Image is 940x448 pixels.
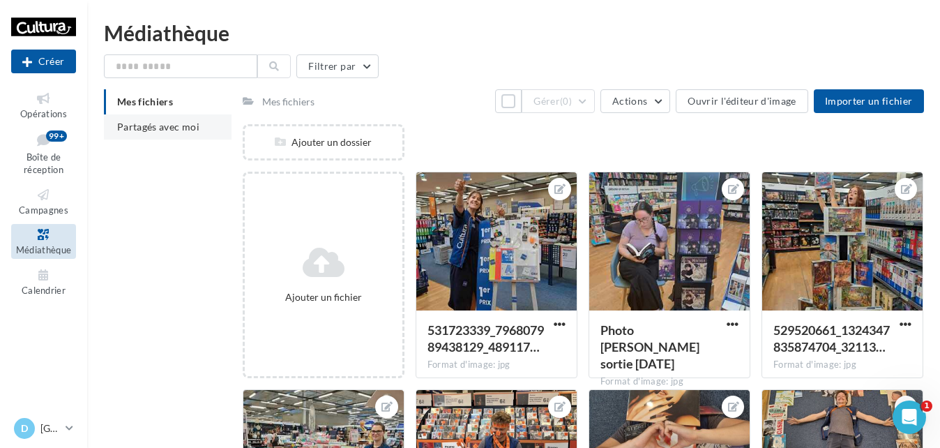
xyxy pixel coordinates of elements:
[296,54,379,78] button: Filtrer par
[773,322,890,354] span: 529520661_1324347835874704_321139909445669476_n
[24,151,63,176] span: Boîte de réception
[22,285,66,296] span: Calendrier
[612,95,647,107] span: Actions
[11,224,76,258] a: Médiathèque
[11,184,76,218] a: Campagnes
[104,22,923,43] div: Médiathèque
[250,290,397,304] div: Ajouter un fichier
[262,95,314,109] div: Mes fichiers
[21,421,28,435] span: D
[921,401,932,412] span: 1
[117,121,199,133] span: Partagés avec moi
[117,96,173,107] span: Mes fichiers
[560,96,572,107] span: (0)
[11,50,76,73] button: Créer
[245,135,402,149] div: Ajouter un dossier
[676,89,808,113] button: Ouvrir l'éditeur d'image
[16,244,72,255] span: Médiathèque
[11,415,76,442] a: D [GEOGRAPHIC_DATA]
[46,130,67,142] div: 99+
[600,375,738,388] div: Format d'image: jpg
[825,95,913,107] span: Importer un fichier
[20,108,67,119] span: Opérations
[522,89,595,113] button: Gérer(0)
[19,204,68,216] span: Campagnes
[600,89,670,113] button: Actions
[893,401,926,434] iframe: Intercom live chat
[11,50,76,73] div: Nouvelle campagne
[11,264,76,299] a: Calendrier
[427,359,566,371] div: Format d'image: jpg
[773,359,911,371] div: Format d'image: jpg
[814,89,924,113] button: Importer un fichier
[600,322,699,371] span: Photo Fanny sortie Mercredi
[40,421,60,435] p: [GEOGRAPHIC_DATA]
[11,88,76,122] a: Opérations
[11,128,76,179] a: Boîte de réception99+
[427,322,544,354] span: 531723339_796807989438129_4891170426234557311_n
